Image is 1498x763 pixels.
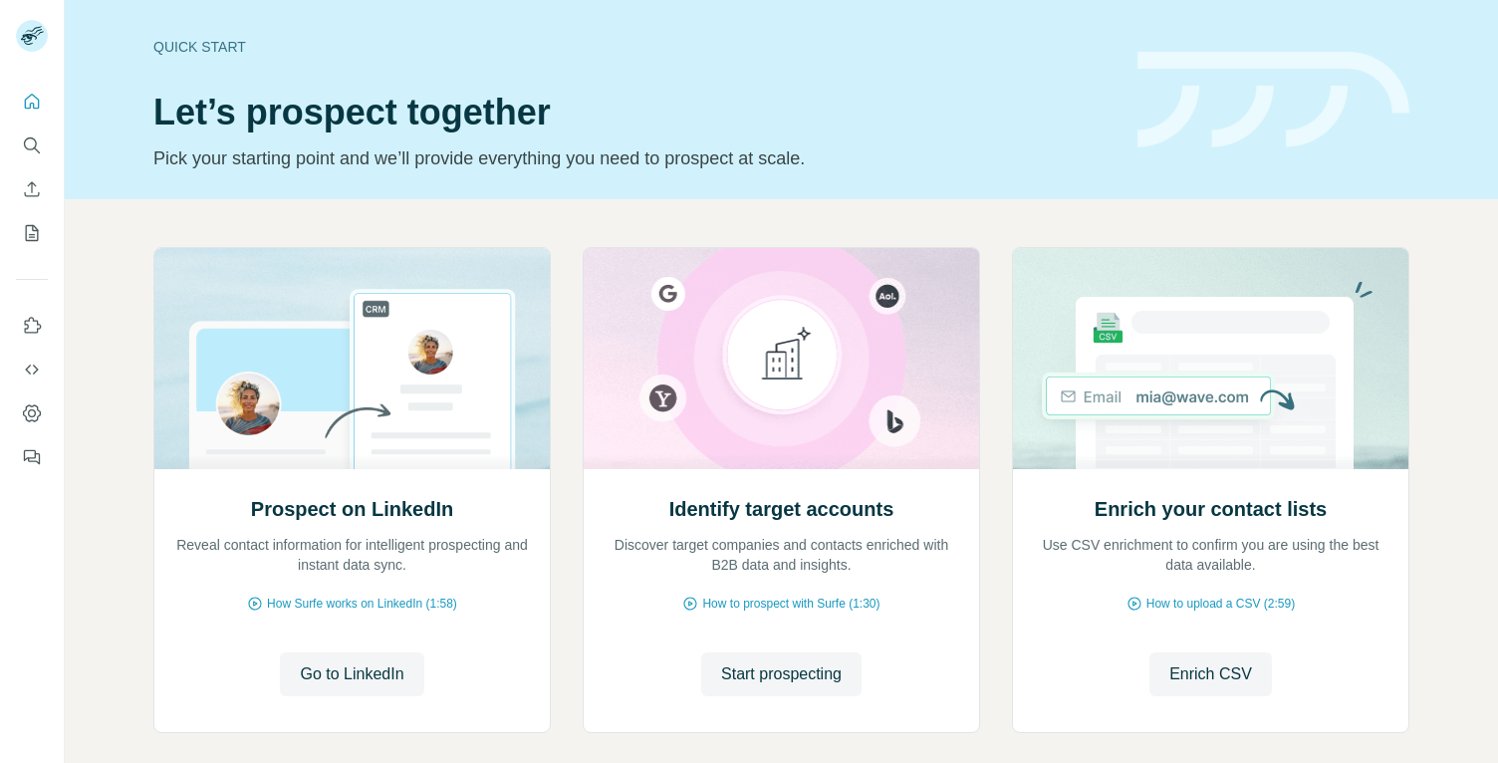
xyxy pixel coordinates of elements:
[1169,662,1252,686] span: Enrich CSV
[1149,652,1272,696] button: Enrich CSV
[16,395,48,431] button: Dashboard
[702,595,879,613] span: How to prospect with Surfe (1:30)
[280,652,423,696] button: Go to LinkedIn
[153,37,1114,57] div: Quick start
[267,595,457,613] span: How Surfe works on LinkedIn (1:58)
[16,308,48,344] button: Use Surfe on LinkedIn
[16,215,48,251] button: My lists
[251,495,453,523] h2: Prospect on LinkedIn
[153,93,1114,132] h1: Let’s prospect together
[16,439,48,475] button: Feedback
[604,535,959,575] p: Discover target companies and contacts enriched with B2B data and insights.
[1137,52,1409,148] img: banner
[1012,248,1409,469] img: Enrich your contact lists
[16,171,48,207] button: Enrich CSV
[1146,595,1295,613] span: How to upload a CSV (2:59)
[16,127,48,163] button: Search
[701,652,862,696] button: Start prospecting
[16,84,48,120] button: Quick start
[669,495,894,523] h2: Identify target accounts
[300,662,403,686] span: Go to LinkedIn
[153,248,551,469] img: Prospect on LinkedIn
[583,248,980,469] img: Identify target accounts
[16,352,48,387] button: Use Surfe API
[1095,495,1327,523] h2: Enrich your contact lists
[153,144,1114,172] p: Pick your starting point and we’ll provide everything you need to prospect at scale.
[1033,535,1388,575] p: Use CSV enrichment to confirm you are using the best data available.
[174,535,530,575] p: Reveal contact information for intelligent prospecting and instant data sync.
[721,662,842,686] span: Start prospecting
